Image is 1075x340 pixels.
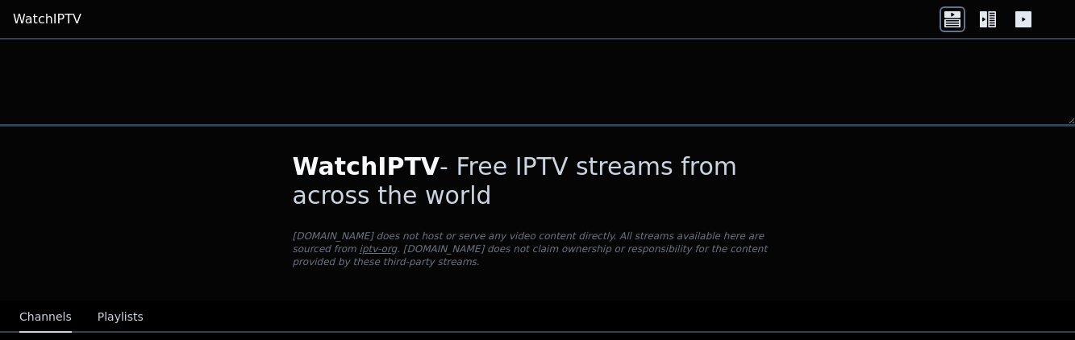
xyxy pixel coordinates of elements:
[293,152,783,210] h1: - Free IPTV streams from across the world
[293,152,440,180] span: WatchIPTV
[13,10,81,29] a: WatchIPTV
[98,302,144,333] button: Playlists
[19,302,72,333] button: Channels
[293,230,783,268] p: [DOMAIN_NAME] does not host or serve any video content directly. All streams available here are s...
[360,243,398,255] a: iptv-org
